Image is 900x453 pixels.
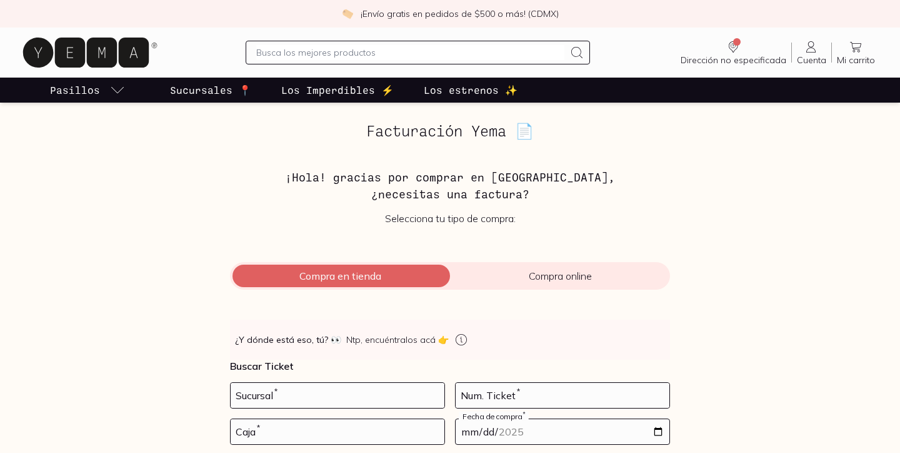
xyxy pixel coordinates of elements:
[230,123,670,139] h2: Facturación Yema 📄
[361,8,559,20] p: ¡Envío gratis en pedidos de $500 o más! (CDMX)
[235,333,341,346] strong: ¿Y dónde está eso, tú?
[170,83,251,98] p: Sucursales 📍
[456,419,669,444] input: 14-05-2023
[167,78,254,103] a: Sucursales 📍
[797,54,826,66] span: Cuenta
[230,360,670,372] p: Buscar Ticket
[230,212,670,225] p: Selecciona tu tipo de compra:
[231,419,444,444] input: 03
[230,169,670,202] h3: ¡Hola! gracias por comprar en [GEOGRAPHIC_DATA], ¿necesitas una factura?
[837,54,875,66] span: Mi carrito
[256,45,564,60] input: Busca los mejores productos
[681,54,786,66] span: Dirección no especificada
[832,39,880,66] a: Mi carrito
[459,412,529,421] label: Fecha de compra
[450,270,670,282] span: Compra online
[331,333,341,346] span: 👀
[231,383,444,408] input: 728
[279,78,396,103] a: Los Imperdibles ⚡️
[346,333,449,346] span: Ntp, encuéntralos acá 👉
[792,39,831,66] a: Cuenta
[676,39,791,66] a: Dirección no especificada
[421,78,520,103] a: Los estrenos ✨
[47,78,127,103] a: pasillo-todos-link
[281,83,394,98] p: Los Imperdibles ⚡️
[50,83,100,98] p: Pasillos
[456,383,669,408] input: 123
[230,270,450,282] span: Compra en tienda
[342,8,353,19] img: check
[424,83,517,98] p: Los estrenos ✨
